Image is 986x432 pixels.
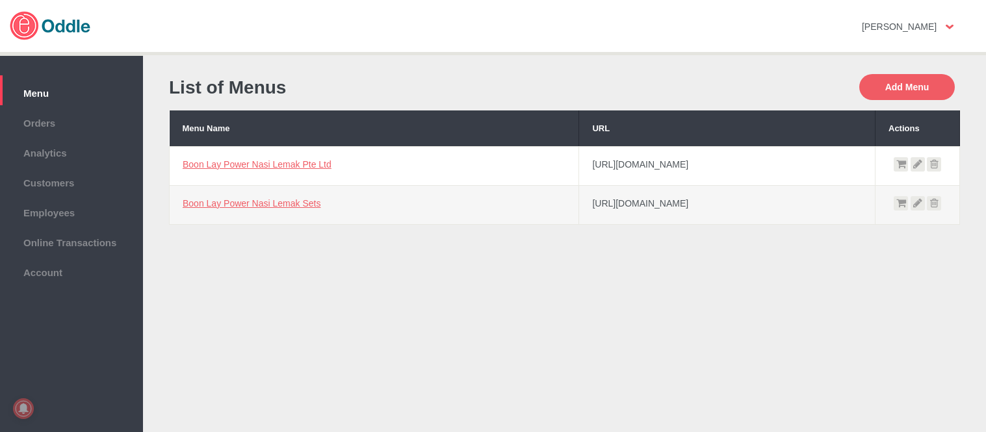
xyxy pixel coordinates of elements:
[6,114,136,129] span: Orders
[6,204,136,218] span: Employees
[859,74,955,100] button: Add Menu
[894,196,908,210] i: View Shopping Cart
[876,110,960,146] th: Actions
[579,185,876,224] td: [URL][DOMAIN_NAME]
[862,21,937,32] strong: [PERSON_NAME]
[6,174,136,188] span: Customers
[911,157,925,172] i: Edit
[927,196,941,210] i: Delete
[170,110,579,146] th: Menu Name
[894,157,908,172] i: View Shopping Cart
[579,110,876,146] th: URL
[6,264,136,278] span: Account
[6,144,136,159] span: Analytics
[183,159,331,170] a: Boon Lay Power Nasi Lemak Pte Ltd
[946,25,954,29] img: user-option-arrow.png
[911,196,925,210] i: Edit
[183,198,320,209] a: Boon Lay Power Nasi Lemak Sets
[6,234,136,248] span: Online Transactions
[927,157,941,172] i: Delete
[169,77,558,98] h1: List of Menus
[6,84,136,99] span: Menu
[579,146,876,185] td: [URL][DOMAIN_NAME]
